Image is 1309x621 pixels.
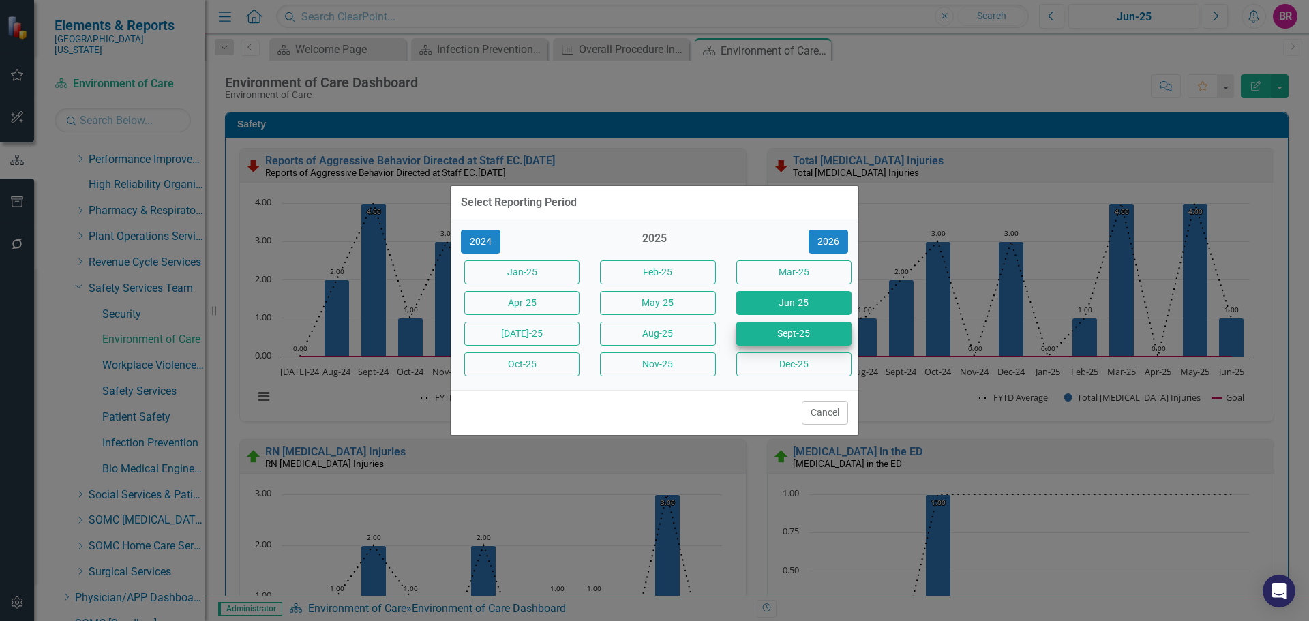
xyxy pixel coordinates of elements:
[736,291,852,315] button: Jun-25
[461,230,500,254] button: 2024
[464,322,580,346] button: [DATE]-25
[464,260,580,284] button: Jan-25
[464,352,580,376] button: Oct-25
[736,352,852,376] button: Dec-25
[600,260,715,284] button: Feb-25
[600,322,715,346] button: Aug-25
[600,291,715,315] button: May-25
[464,291,580,315] button: Apr-25
[736,260,852,284] button: Mar-25
[736,322,852,346] button: Sept-25
[809,230,848,254] button: 2026
[597,231,712,254] div: 2025
[802,401,848,425] button: Cancel
[600,352,715,376] button: Nov-25
[461,196,577,209] div: Select Reporting Period
[1263,575,1295,607] div: Open Intercom Messenger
